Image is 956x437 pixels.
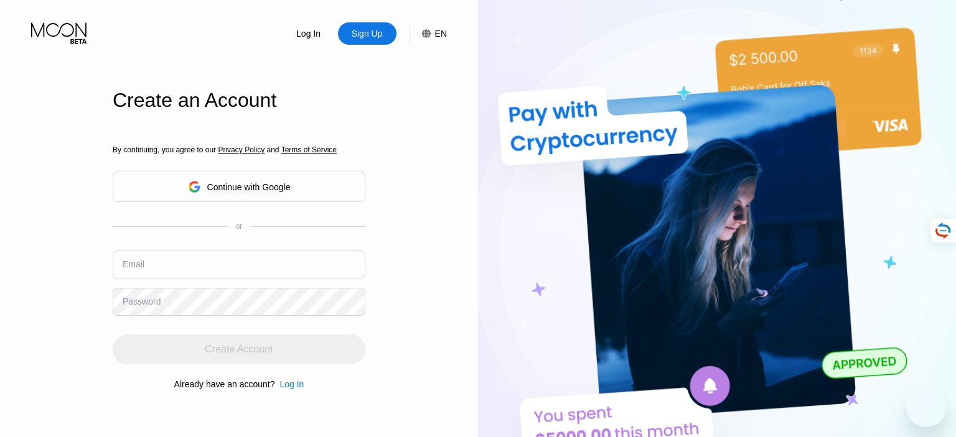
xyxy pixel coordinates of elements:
div: EN [409,22,447,45]
div: EN [435,29,447,39]
div: Log In [295,27,322,40]
div: Sign Up [350,27,384,40]
div: Continue with Google [113,172,365,202]
div: or [236,222,243,231]
div: Log In [279,22,338,45]
span: Terms of Service [281,145,337,154]
div: Create an Account [113,89,365,112]
div: By continuing, you agree to our [113,145,365,154]
div: Email [123,259,144,269]
div: Log In [274,379,304,389]
iframe: Dugme za pokretanje prozora za razmenu poruka [906,387,946,427]
div: Sign Up [338,22,396,45]
span: Privacy Policy [218,145,265,154]
div: Already have an account? [174,379,275,389]
span: and [265,145,281,154]
div: Continue with Google [207,182,291,192]
div: Password [123,297,161,306]
div: Log In [279,379,304,389]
